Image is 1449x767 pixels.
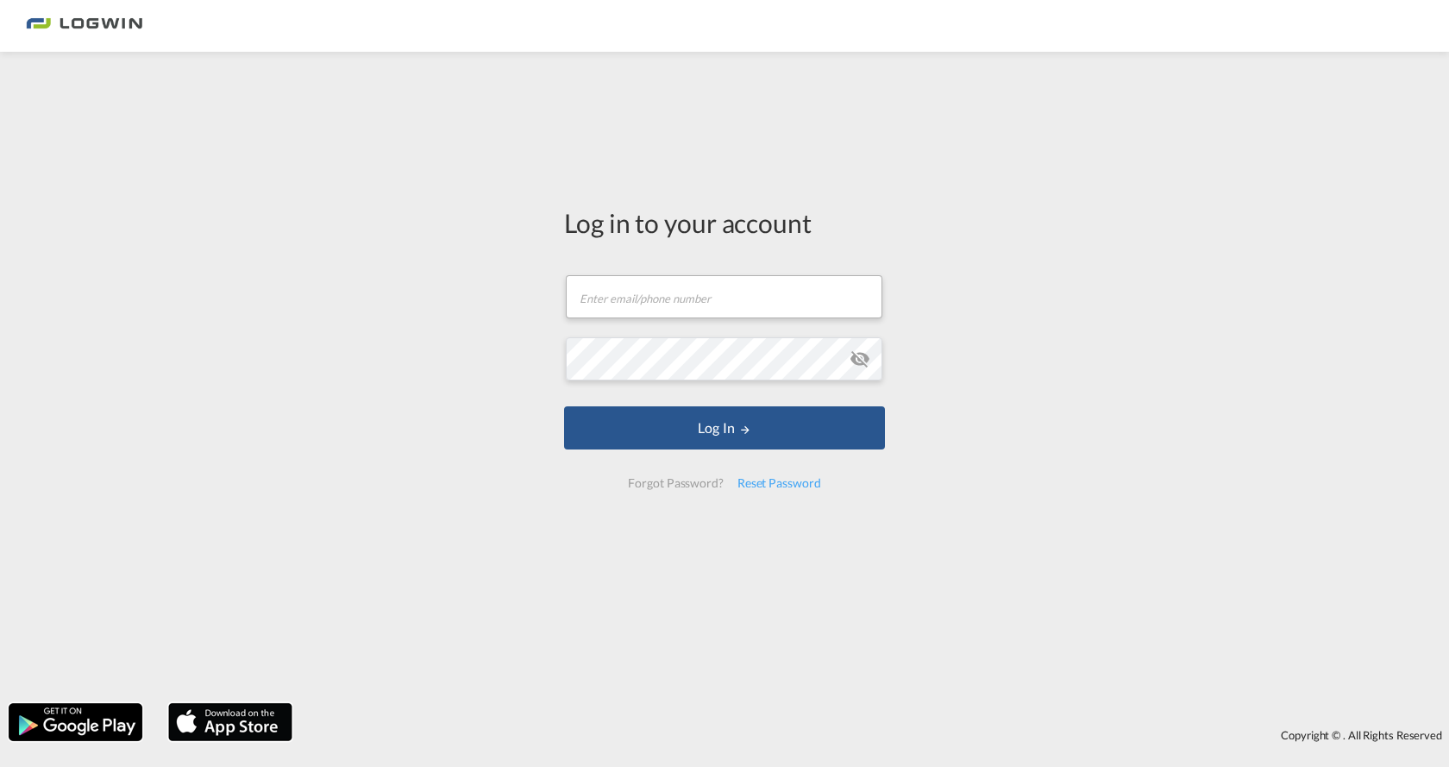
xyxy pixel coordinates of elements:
[166,701,294,743] img: apple.png
[566,275,882,318] input: Enter email/phone number
[564,406,885,450] button: LOGIN
[26,7,142,46] img: 2761ae10d95411efa20a1f5e0282d2d7.png
[621,468,730,499] div: Forgot Password?
[564,204,885,241] div: Log in to your account
[7,701,144,743] img: google.png
[301,720,1449,750] div: Copyright © . All Rights Reserved
[731,468,828,499] div: Reset Password
[850,349,870,369] md-icon: icon-eye-off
